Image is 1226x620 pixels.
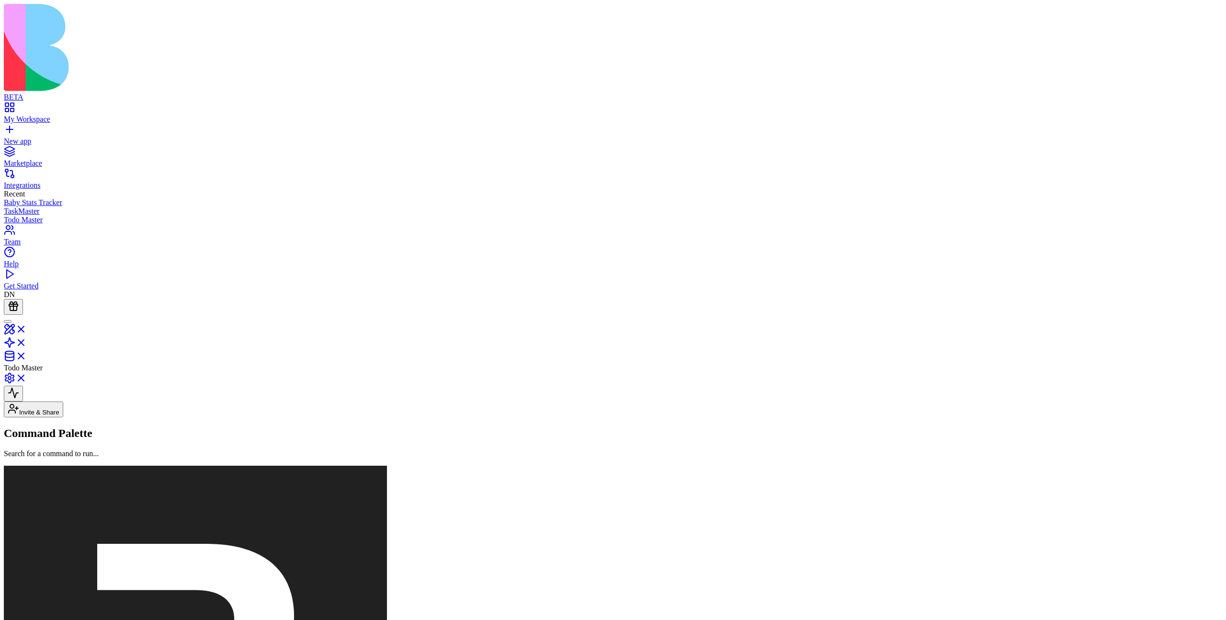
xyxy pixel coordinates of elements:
[4,238,1222,246] div: Team
[4,190,25,198] span: Recent
[4,159,1222,168] div: Marketplace
[4,84,1222,102] a: BETA
[4,364,43,372] span: Todo Master
[4,115,1222,124] div: My Workspace
[4,449,1222,458] p: Search for a command to run...
[4,282,1222,290] div: Get Started
[4,251,1222,268] a: Help
[4,273,1222,290] a: Get Started
[4,172,1222,190] a: Integrations
[4,427,1222,440] h2: Command Palette
[4,137,1222,146] div: New app
[4,150,1222,168] a: Marketplace
[4,198,1222,207] a: Baby Stats Tracker
[4,106,1222,124] a: My Workspace
[4,93,1222,102] div: BETA
[4,229,1222,246] a: Team
[4,181,1222,190] div: Integrations
[4,128,1222,146] a: New app
[4,402,63,417] button: Invite & Share
[4,216,1222,224] a: Todo Master
[4,290,15,299] span: DN
[4,4,389,91] img: logo
[4,207,1222,216] a: TaskMaster
[4,260,1222,268] div: Help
